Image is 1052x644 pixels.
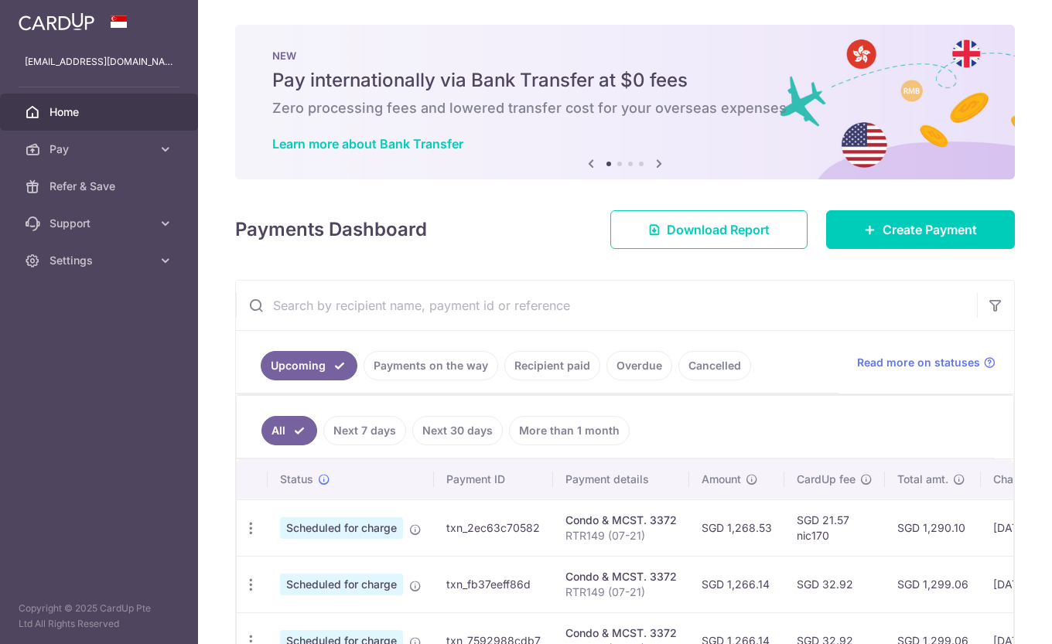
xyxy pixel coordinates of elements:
a: Create Payment [826,210,1015,249]
a: Download Report [610,210,808,249]
p: [EMAIL_ADDRESS][DOMAIN_NAME] [25,54,173,70]
td: SGD 1,299.06 [885,556,981,612]
td: SGD 1,266.14 [689,556,784,612]
img: Bank transfer banner [235,25,1015,179]
td: SGD 1,290.10 [885,499,981,556]
a: Learn more about Bank Transfer [272,136,463,152]
a: Upcoming [261,351,357,380]
th: Payment ID [434,459,553,499]
a: Read more on statuses [857,355,996,370]
th: Payment details [553,459,689,499]
h6: Zero processing fees and lowered transfer cost for your overseas expenses [272,99,978,118]
span: Settings [50,253,152,268]
span: Support [50,216,152,231]
p: RTR149 (07-21) [565,584,677,600]
span: CardUp fee [797,472,856,487]
span: Read more on statuses [857,355,980,370]
span: Refer & Save [50,179,152,194]
a: Cancelled [678,351,751,380]
span: Status [280,472,313,487]
a: Overdue [606,351,672,380]
span: Create Payment [883,220,977,239]
span: Amount [702,472,741,487]
a: Recipient paid [504,351,600,380]
img: CardUp [19,12,94,31]
h5: Pay internationally via Bank Transfer at $0 fees [272,68,978,93]
input: Search by recipient name, payment id or reference [236,281,977,330]
span: Scheduled for charge [280,517,403,539]
div: Condo & MCST. 3372 [565,625,677,641]
span: Total amt. [897,472,948,487]
td: SGD 21.57 nic170 [784,499,885,556]
span: Scheduled for charge [280,574,403,595]
a: More than 1 month [509,416,630,445]
div: Condo & MCST. 3372 [565,513,677,528]
p: NEW [272,49,978,62]
td: txn_fb37eeff86d [434,556,553,612]
div: Condo & MCST. 3372 [565,569,677,584]
td: SGD 32.92 [784,556,885,612]
span: Home [50,104,152,120]
a: All [261,416,317,445]
span: Pay [50,141,152,157]
td: SGD 1,268.53 [689,499,784,556]
h4: Payments Dashboard [235,216,427,244]
p: RTR149 (07-21) [565,528,677,543]
a: Next 30 days [412,416,503,445]
a: Next 7 days [323,416,406,445]
a: Payments on the way [364,351,498,380]
td: txn_2ec63c70582 [434,499,553,556]
span: Download Report [667,220,770,239]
